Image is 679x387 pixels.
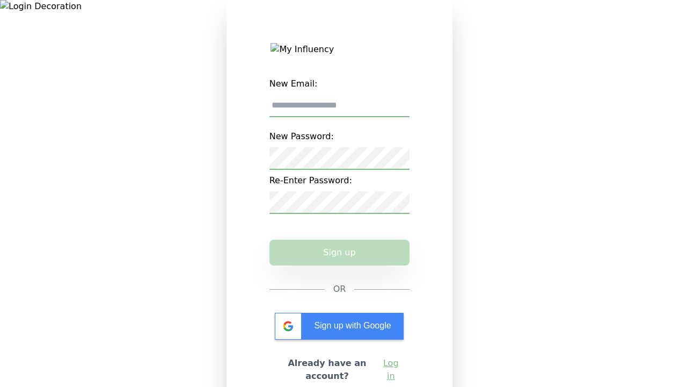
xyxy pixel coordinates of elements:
[269,73,410,95] label: New Email:
[269,126,410,147] label: New Password:
[278,357,377,383] h2: Already have an account?
[314,321,391,330] span: Sign up with Google
[269,170,410,191] label: Re-Enter Password:
[271,43,408,56] img: My Influency
[269,240,410,266] button: Sign up
[275,313,404,340] div: Sign up with Google
[333,283,346,296] span: OR
[381,357,401,383] a: Log in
